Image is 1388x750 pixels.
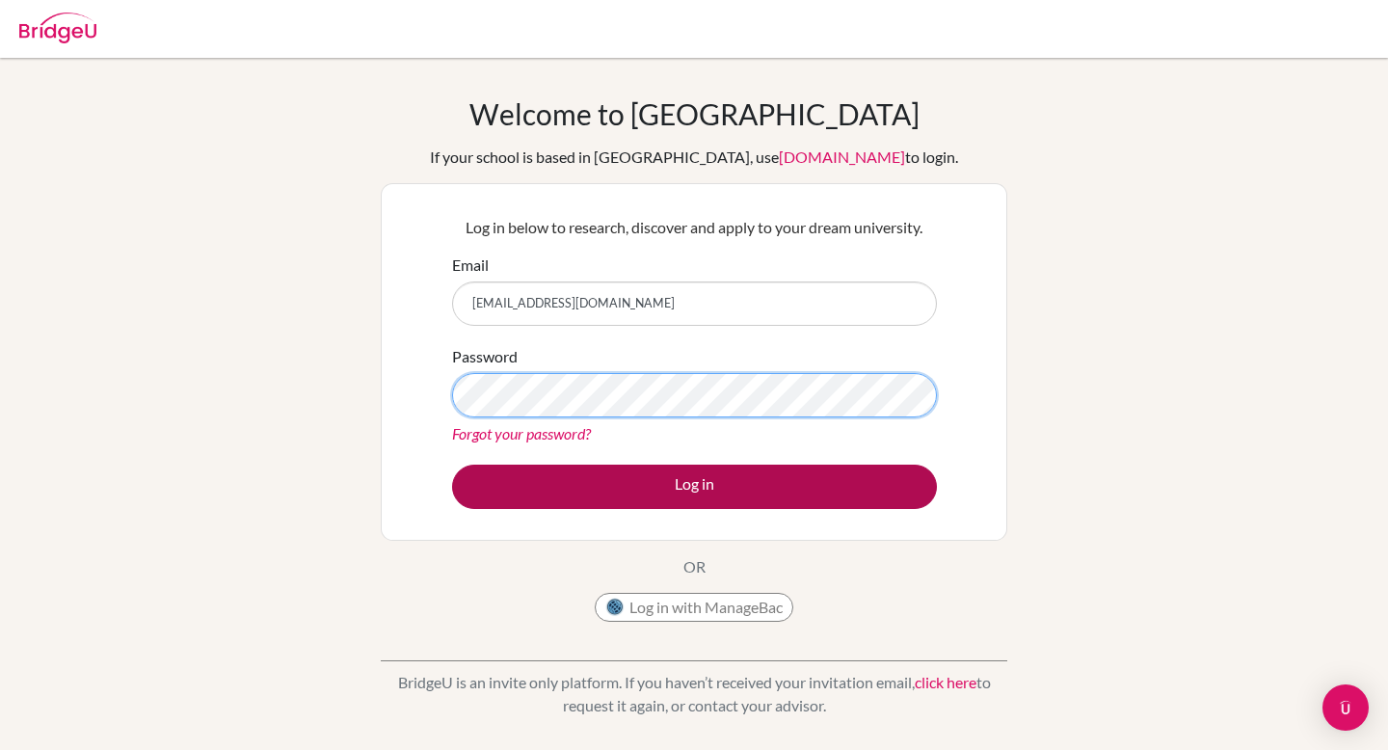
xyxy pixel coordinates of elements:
label: Password [452,345,518,368]
a: click here [915,673,976,691]
p: BridgeU is an invite only platform. If you haven’t received your invitation email, to request it ... [381,671,1007,717]
button: Log in [452,465,937,509]
button: Log in with ManageBac [595,593,793,622]
a: [DOMAIN_NAME] [779,147,905,166]
img: Bridge-U [19,13,96,43]
a: Forgot your password? [452,424,591,442]
p: Log in below to research, discover and apply to your dream university. [452,216,937,239]
label: Email [452,254,489,277]
h1: Welcome to [GEOGRAPHIC_DATA] [469,96,920,131]
p: OR [683,555,706,578]
div: If your school is based in [GEOGRAPHIC_DATA], use to login. [430,146,958,169]
div: Open Intercom Messenger [1322,684,1369,731]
